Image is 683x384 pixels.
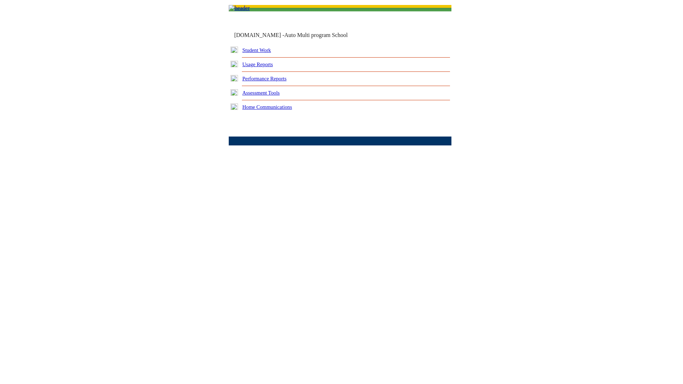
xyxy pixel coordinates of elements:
[231,103,238,110] img: plus.gif
[242,47,271,53] a: Student Work
[234,32,365,38] td: [DOMAIN_NAME] -
[242,76,286,81] a: Performance Reports
[231,89,238,96] img: plus.gif
[284,32,348,38] nobr: Auto Multi program School
[231,61,238,67] img: plus.gif
[231,47,238,53] img: plus.gif
[229,5,250,11] img: header
[242,62,273,67] a: Usage Reports
[242,90,280,96] a: Assessment Tools
[242,104,292,110] a: Home Communications
[231,75,238,81] img: plus.gif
